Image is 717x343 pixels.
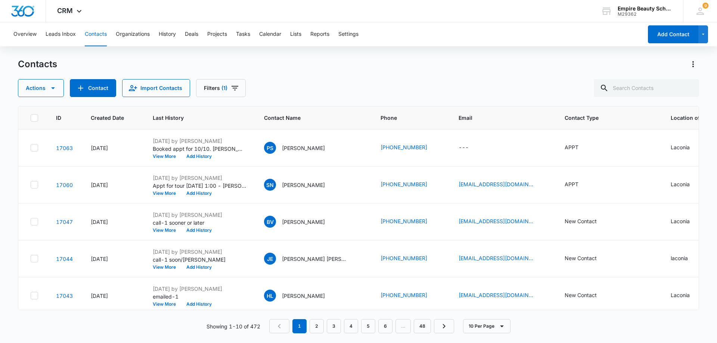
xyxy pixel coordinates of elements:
[185,22,198,46] button: Deals
[264,179,276,191] span: SN
[153,228,181,233] button: View More
[459,180,547,189] div: Email - shaydotti7@icloud.com - Select to Edit Field
[153,191,181,196] button: View More
[153,285,246,293] p: [DATE] by [PERSON_NAME]
[153,154,181,159] button: View More
[459,143,482,152] div: Email - - Select to Edit Field
[459,217,547,226] div: Email - valdezbecka@icloud.com - Select to Edit Field
[264,253,276,265] span: JE
[381,291,427,299] a: [PHONE_NUMBER]
[153,293,246,300] p: emailed-1
[459,143,469,152] div: ---
[264,216,338,228] div: Contact Name - Becka Valdez - Select to Edit Field
[361,319,375,333] a: Page 5
[153,114,235,122] span: Last History
[687,58,699,70] button: Actions
[18,79,64,97] button: Actions
[618,12,672,17] div: account id
[671,143,690,151] div: Laconia
[671,143,703,152] div: Location of Interest (for FB ad integration) - Laconia - Select to Edit Field
[56,145,73,151] a: Navigate to contact details page for Pam Sciglimpaglia
[56,114,62,122] span: ID
[671,217,690,225] div: Laconia
[181,154,217,159] button: Add History
[381,254,441,263] div: Phone - +1 (603) 729-6680 - Select to Edit Field
[153,248,246,256] p: [DATE] by [PERSON_NAME]
[344,319,358,333] a: Page 4
[207,22,227,46] button: Projects
[381,114,430,122] span: Phone
[264,179,338,191] div: Contact Name - Shayleigh Nash - Select to Edit Field
[414,319,431,333] a: Page 48
[70,79,116,97] button: Add Contact
[565,291,597,299] div: New Contact
[459,254,547,263] div: Email - jessenavoy@gmail.com - Select to Edit Field
[381,217,441,226] div: Phone - (802) 745-7697 - Select to Edit Field
[264,290,338,302] div: Contact Name - Hunter Lafoe - Select to Edit Field
[459,217,533,225] a: [EMAIL_ADDRESS][DOMAIN_NAME]
[56,256,73,262] a: Navigate to contact details page for Jess Evelyn Navoy
[91,218,135,226] div: [DATE]
[463,319,510,333] button: 10 Per Page
[269,319,454,333] nav: Pagination
[381,180,427,188] a: [PHONE_NUMBER]
[13,22,37,46] button: Overview
[381,254,427,262] a: [PHONE_NUMBER]
[264,253,363,265] div: Contact Name - Jess Evelyn Navoy - Select to Edit Field
[671,291,703,300] div: Location of Interest (for FB ad integration) - Laconia - Select to Edit Field
[381,143,427,151] a: [PHONE_NUMBER]
[264,216,276,228] span: BV
[702,3,708,9] span: 9
[282,292,325,300] p: [PERSON_NAME]
[459,254,533,262] a: [EMAIL_ADDRESS][DOMAIN_NAME]
[221,85,227,91] span: (1)
[56,293,73,299] a: Navigate to contact details page for Hunter Lafoe
[282,255,349,263] p: [PERSON_NAME] [PERSON_NAME]
[671,291,690,299] div: Laconia
[153,174,246,182] p: [DATE] by [PERSON_NAME]
[91,144,135,152] div: [DATE]
[290,22,301,46] button: Lists
[618,6,672,12] div: account name
[292,319,307,333] em: 1
[181,191,217,196] button: Add History
[153,265,181,269] button: View More
[91,292,135,300] div: [DATE]
[46,22,76,46] button: Leads Inbox
[594,79,699,97] input: Search Contacts
[378,319,392,333] a: Page 6
[264,142,338,154] div: Contact Name - Pam Sciglimpaglia - Select to Edit Field
[565,254,597,262] div: New Contact
[56,182,73,188] a: Navigate to contact details page for Shayleigh Nash
[85,22,107,46] button: Contacts
[565,254,610,263] div: Contact Type - New Contact - Select to Edit Field
[18,59,57,70] h1: Contacts
[565,217,610,226] div: Contact Type - New Contact - Select to Edit Field
[648,25,698,43] button: Add Contact
[434,319,454,333] a: Next Page
[153,137,246,145] p: [DATE] by [PERSON_NAME]
[565,143,578,151] div: APPT
[702,3,708,9] div: notifications count
[310,319,324,333] a: Page 2
[565,180,578,188] div: APPT
[671,217,703,226] div: Location of Interest (for FB ad integration) - Laconia - Select to Edit Field
[181,302,217,306] button: Add History
[671,180,690,188] div: Laconia
[565,114,642,122] span: Contact Type
[459,291,533,299] a: [EMAIL_ADDRESS][DOMAIN_NAME]
[196,79,246,97] button: Filters
[459,114,536,122] span: Email
[338,22,358,46] button: Settings
[91,255,135,263] div: [DATE]
[122,79,190,97] button: Import Contacts
[381,217,427,225] a: [PHONE_NUMBER]
[565,291,610,300] div: Contact Type - New Contact - Select to Edit Field
[153,302,181,306] button: View More
[282,181,325,189] p: [PERSON_NAME]
[181,265,217,269] button: Add History
[565,180,592,189] div: Contact Type - APPT - Select to Edit Field
[381,291,441,300] div: Phone - (603) 832-6219 - Select to Edit Field
[207,322,260,330] p: Showing 1-10 of 472
[264,290,276,302] span: HL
